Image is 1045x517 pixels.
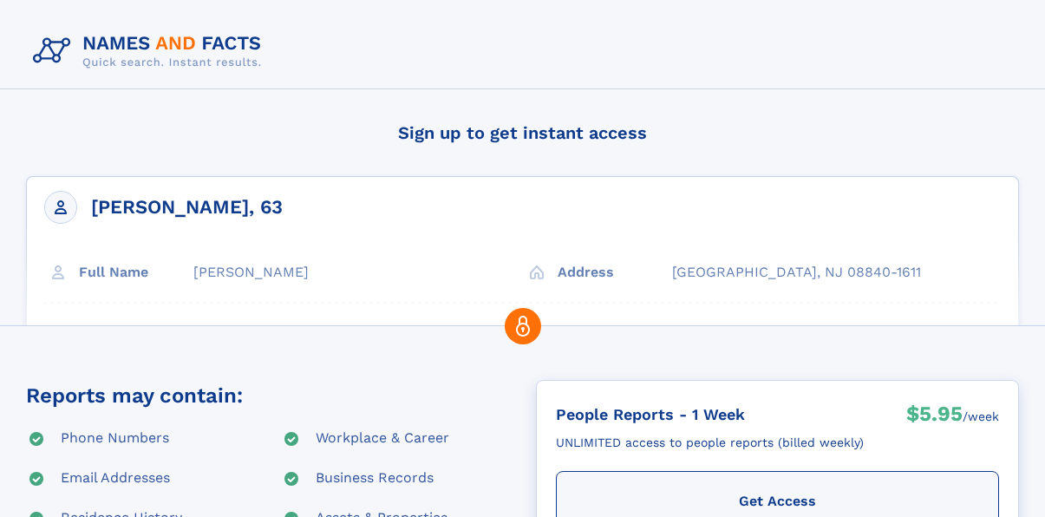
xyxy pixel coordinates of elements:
h4: Sign up to get instant access [26,107,1019,159]
div: People Reports - 1 Week [556,400,864,429]
div: $5.95 [906,400,963,433]
img: Logo Names and Facts [26,28,276,75]
div: UNLIMITED access to people reports (billed weekly) [556,429,864,457]
div: Workplace & Career [316,429,449,449]
div: Email Addresses [61,468,170,489]
div: Reports may contain: [26,380,243,411]
div: Business Records [316,468,434,489]
div: /week [963,400,999,433]
div: Phone Numbers [61,429,169,449]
